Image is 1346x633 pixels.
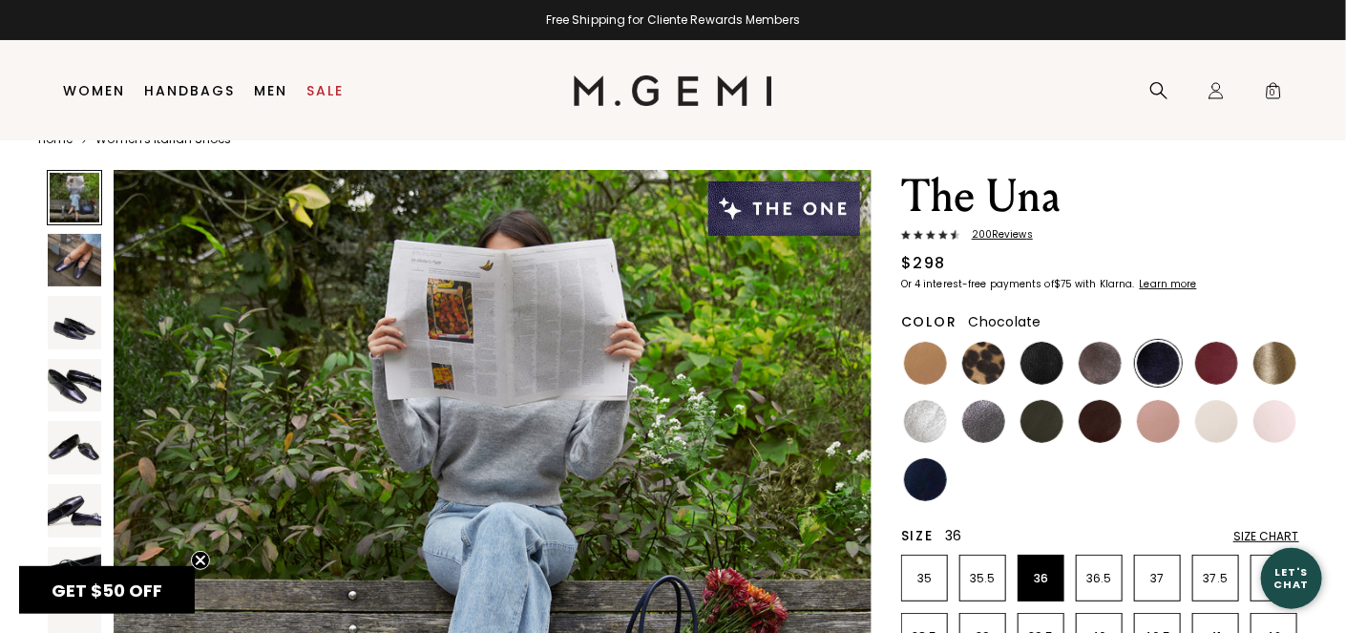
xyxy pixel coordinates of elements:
p: 38 [1251,571,1296,586]
span: GET $50 OFF [52,579,162,602]
a: Handbags [145,83,236,98]
img: The Una [48,484,101,538]
p: 37 [1135,571,1180,586]
span: 36 [945,526,962,545]
klarna-placement-style-cta: Learn more [1140,277,1197,291]
h1: The Una [901,170,1299,223]
span: Chocolate [969,312,1041,331]
div: $298 [901,252,946,275]
img: Light Tan [904,342,947,385]
div: GET $50 OFFClose teaser [19,566,195,614]
a: Learn more [1138,279,1197,290]
p: 35 [902,571,947,586]
img: Gunmetal [962,400,1005,443]
img: Antique Rose [1137,400,1180,443]
img: The Una [48,296,101,349]
img: Ecru [1195,400,1238,443]
klarna-placement-style-amount: $75 [1054,277,1072,291]
span: 200 Review s [960,229,1033,241]
p: 37.5 [1193,571,1238,586]
img: The Una [48,547,101,601]
a: Men [255,83,288,98]
img: M.Gemi [574,75,773,106]
img: Black [1020,342,1063,385]
img: Midnight Blue [1137,342,1180,385]
img: The Una [48,359,101,412]
img: Gold [1253,342,1296,385]
h2: Size [901,528,934,543]
img: The Una [48,421,101,475]
img: Ballerina Pink [1253,400,1296,443]
img: Cocoa [1079,342,1122,385]
p: 36.5 [1077,571,1122,586]
klarna-placement-style-body: Or 4 interest-free payments of [901,277,1054,291]
img: The Una [48,234,101,287]
a: Women [64,83,126,98]
p: 35.5 [960,571,1005,586]
img: Military [1020,400,1063,443]
p: 36 [1019,571,1063,586]
klarna-placement-style-body: with Klarna [1075,277,1137,291]
img: Navy [904,458,947,501]
a: 200Reviews [901,229,1299,244]
a: Sale [307,83,345,98]
h2: Color [901,314,957,329]
img: Silver [904,400,947,443]
span: 0 [1264,85,1283,104]
button: Close teaser [191,551,210,570]
img: Chocolate [1079,400,1122,443]
div: Let's Chat [1261,566,1322,590]
img: Leopard Print [962,342,1005,385]
img: Burgundy [1195,342,1238,385]
div: Size Chart [1233,529,1299,544]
